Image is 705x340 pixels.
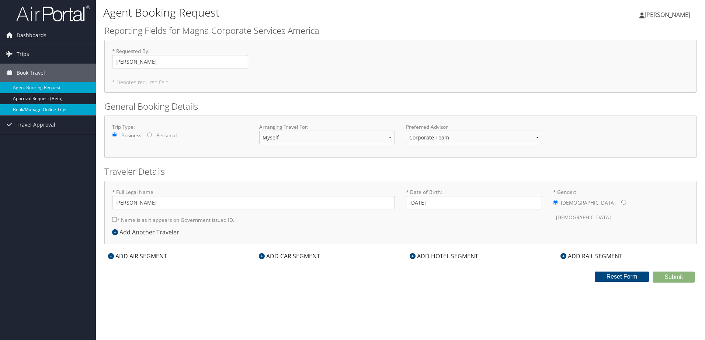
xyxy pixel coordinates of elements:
div: ADD RAIL SEGMENT [557,252,626,261]
h5: * Denotes required field [112,80,689,85]
input: * Name is as it appears on Government issued ID. [112,217,117,222]
input: * Date of Birth: [406,196,542,209]
div: Add Another Traveler [112,228,183,237]
label: Preferred Advisor [406,123,542,131]
button: Submit [653,272,695,283]
span: [PERSON_NAME] [645,11,690,19]
input: * Requested By: [112,55,248,68]
span: Trips [17,45,29,63]
h2: General Booking Details [104,100,697,113]
div: ADD HOTEL SEGMENT [406,252,482,261]
label: [DEMOGRAPHIC_DATA] [561,196,615,210]
img: airportal-logo.png [16,5,90,22]
label: * Gender: [553,188,689,225]
label: Arranging Travel For: [259,123,395,131]
span: Dashboards [17,26,46,45]
label: * Requested By : [112,47,248,68]
span: Travel Approval [17,116,55,134]
a: [PERSON_NAME] [639,4,698,26]
h2: Traveler Details [104,165,697,178]
button: Reset Form [595,272,649,282]
div: ADD AIR SEGMENT [104,252,171,261]
label: Personal [156,132,177,139]
input: * Gender:[DEMOGRAPHIC_DATA][DEMOGRAPHIC_DATA] [621,200,626,205]
input: * Gender:[DEMOGRAPHIC_DATA][DEMOGRAPHIC_DATA] [553,200,558,205]
input: * Full Legal Name [112,196,395,209]
h1: Agent Booking Request [103,5,500,20]
label: [DEMOGRAPHIC_DATA] [556,210,611,224]
div: ADD CAR SEGMENT [255,252,324,261]
label: Trip Type: [112,123,248,131]
label: * Date of Birth: [406,188,542,209]
h2: Reporting Fields for Magna Corporate Services America [104,24,697,37]
label: Business [121,132,141,139]
label: * Full Legal Name [112,188,395,209]
label: * Name is as it appears on Government issued ID. [112,213,235,227]
span: Book Travel [17,64,45,82]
